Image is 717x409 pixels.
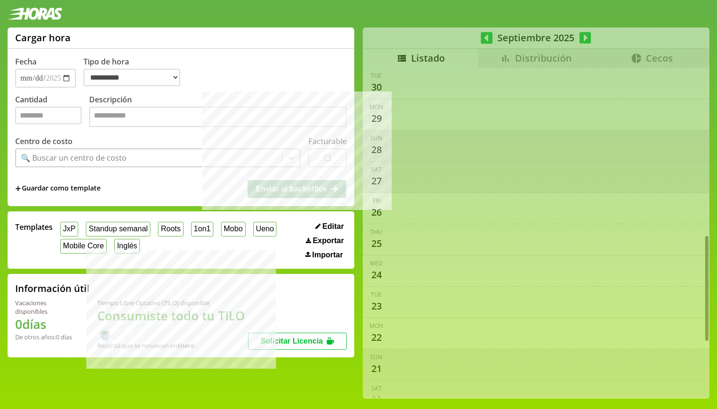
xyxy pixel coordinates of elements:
[15,183,21,194] span: +
[15,282,90,295] h2: Información útil
[89,94,347,129] label: Descripción
[15,136,73,146] label: Centro de costo
[15,31,71,44] h1: Cargar hora
[312,251,343,259] span: Importar
[303,236,347,245] button: Exportar
[21,153,127,163] div: 🔍 Buscar un centro de costo
[60,239,107,254] button: Mobile Core
[8,8,63,20] img: logotipo
[86,222,150,236] button: Standup semanal
[15,299,74,316] div: Vacaciones disponibles
[253,222,277,236] button: Ueno
[158,222,183,236] button: Roots
[15,107,82,124] input: Cantidad
[15,333,74,341] div: De otros años: 0 días
[97,341,248,350] div: Recordá que se renuevan en
[15,183,101,194] span: +Guardar como template
[221,222,246,236] button: Mobo
[191,222,213,236] button: 1on1
[97,299,248,307] div: Tiempo Libre Optativo (TiLO) disponible
[322,222,344,231] span: Editar
[15,94,89,129] label: Cantidad
[114,239,140,254] button: Inglés
[177,341,194,350] b: Enero
[313,236,344,245] span: Exportar
[248,333,347,350] button: Solicitar Licencia
[89,107,347,127] textarea: Descripción
[313,222,347,231] button: Editar
[15,316,74,333] h1: 0 días
[97,307,248,341] h1: Consumiste todo tu TiLO 🍵
[260,337,323,345] span: Solicitar Licencia
[83,56,188,88] label: Tipo de hora
[83,69,180,86] select: Tipo de hora
[308,136,347,146] label: Facturable
[15,222,53,232] span: Templates
[60,222,78,236] button: JxP
[15,56,37,67] label: Fecha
